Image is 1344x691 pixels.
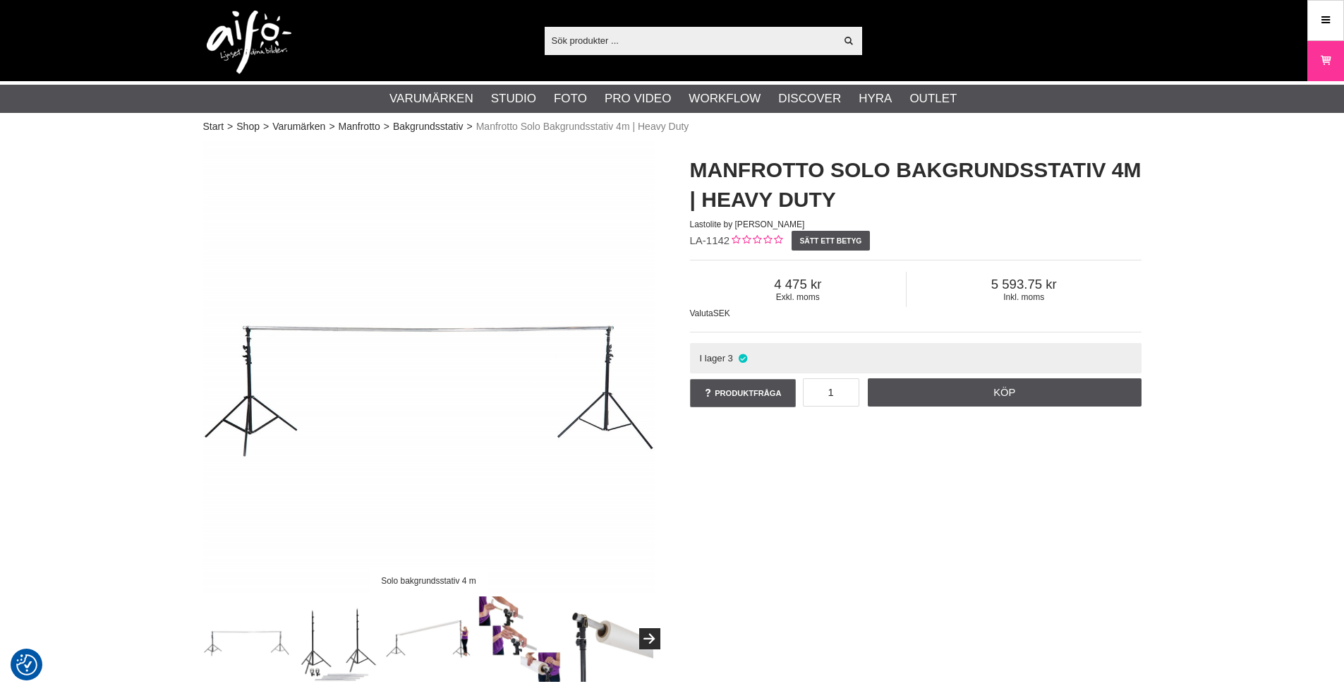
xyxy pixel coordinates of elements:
a: Workflow [689,90,761,108]
span: Manfrotto Solo Bakgrundsstativ 4m | Heavy Duty [476,119,689,134]
h1: Manfrotto Solo Bakgrundsstativ 4m | Heavy Duty [690,155,1142,215]
span: 4 475 [690,277,907,292]
i: I lager [737,353,749,363]
span: LA-1142 [690,234,730,246]
span: I lager [699,353,725,363]
img: Smart konstruktion ger enkel hantering [477,596,562,682]
a: Outlet [909,90,957,108]
a: Köp [868,378,1142,407]
span: SEK [713,308,730,318]
img: Ledad infästning mot stativ [568,596,653,682]
img: Solo bakgrundsstativ 4 m [203,141,655,593]
span: Exkl. moms [690,292,907,302]
img: Revisit consent button [16,654,37,675]
a: Varumärken [389,90,473,108]
span: Inkl. moms [907,292,1141,302]
img: Stabil och portabel, bredd 4 meter [386,596,471,682]
a: Pro Video [605,90,671,108]
a: Start [203,119,224,134]
input: Sök produkter ... [545,30,836,51]
a: Varumärken [272,119,325,134]
a: Bakgrundsstativ [393,119,464,134]
a: Sätt ett betyg [792,231,870,251]
img: Delar som ingår i Solo Heavy Duty [295,596,380,682]
a: Foto [554,90,587,108]
span: > [384,119,389,134]
span: Lastolite by [PERSON_NAME] [690,220,805,229]
span: > [329,119,334,134]
span: 5 593.75 [907,277,1141,292]
div: Kundbetyg: 0 [729,234,782,248]
a: Studio [491,90,536,108]
a: Produktfråga [690,379,796,407]
img: Solo bakgrundsstativ 4 m [204,596,289,682]
span: > [467,119,473,134]
span: 3 [728,353,733,363]
img: logo.png [207,11,291,74]
a: Hyra [859,90,892,108]
button: Samtyckesinställningar [16,652,37,678]
a: Shop [236,119,260,134]
div: Solo bakgrundsstativ 4 m [369,568,488,593]
span: Valuta [690,308,713,318]
span: > [263,119,269,134]
span: > [227,119,233,134]
a: Manfrotto [339,119,380,134]
button: Next [639,628,660,649]
a: Discover [778,90,841,108]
